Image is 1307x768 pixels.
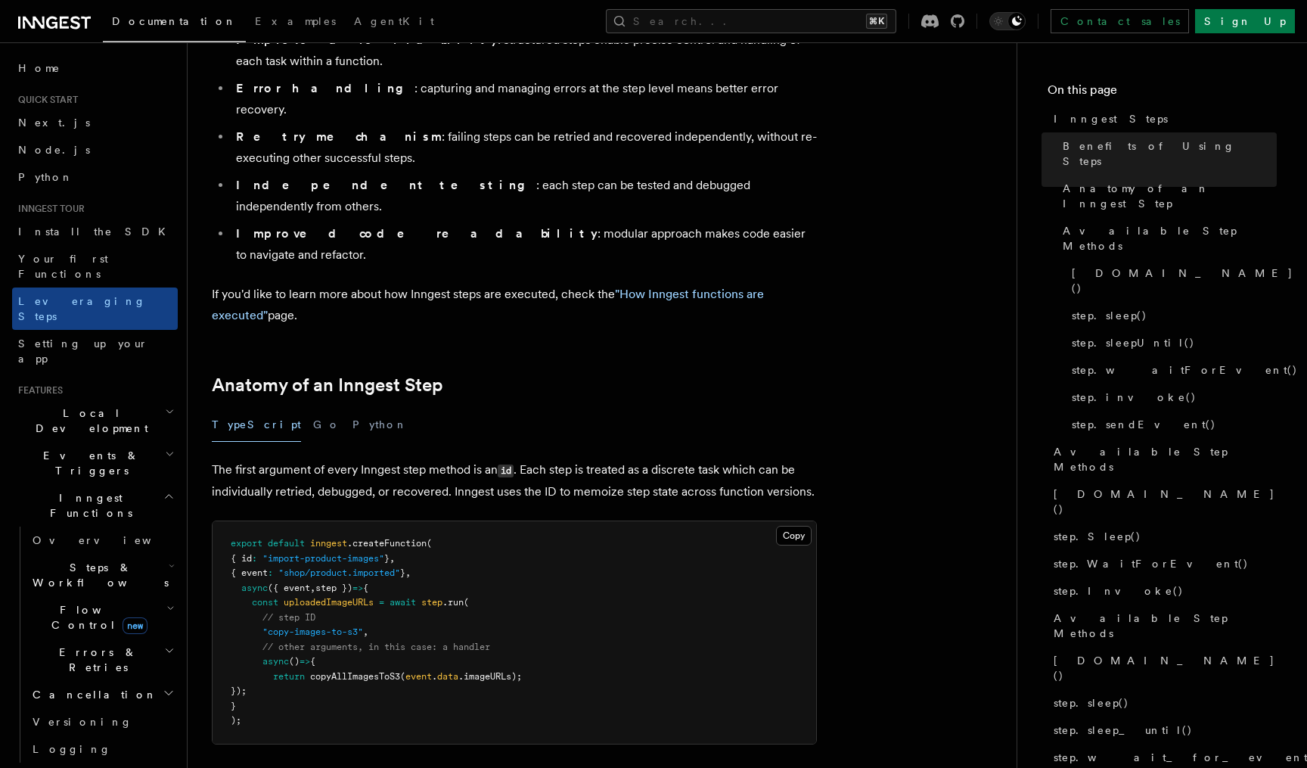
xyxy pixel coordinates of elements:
[26,527,178,554] a: Overview
[1066,356,1277,384] a: step.waitForEvent()
[231,553,252,564] span: { id
[1048,717,1277,744] a: step.sleep_until()
[1072,266,1293,296] span: [DOMAIN_NAME]()
[252,597,278,608] span: const
[26,554,178,596] button: Steps & Workflows
[405,567,411,578] span: ,
[1054,556,1249,571] span: step.WaitForEvent()
[231,538,262,549] span: export
[231,715,241,726] span: );
[1054,695,1129,710] span: step.sleep()
[231,78,817,120] li: : capturing and managing errors at the step level means better error recovery.
[1048,81,1277,105] h4: On this page
[26,681,178,708] button: Cancellation
[262,612,315,623] span: // step ID
[18,144,90,156] span: Node.js
[458,671,522,682] span: .imageURLs);
[1072,417,1216,432] span: step.sendEvent()
[1048,577,1277,605] a: step.Invoke()
[363,627,368,637] span: ,
[18,61,61,76] span: Home
[300,656,310,667] span: =>
[1054,583,1184,599] span: step.Invoke()
[606,9,896,33] button: Search...⌘K
[1048,605,1277,647] a: Available Step Methods
[1048,647,1277,689] a: [DOMAIN_NAME]()
[231,175,817,217] li: : each step can be tested and debugged independently from others.
[231,126,817,169] li: : failing steps can be retried and recovered independently, without re-executing other successful...
[1054,487,1277,517] span: [DOMAIN_NAME]()
[12,245,178,288] a: Your first Functions
[1063,181,1277,211] span: Anatomy of an Inngest Step
[231,223,817,266] li: : modular approach makes code easier to navigate and refactor.
[1054,444,1277,474] span: Available Step Methods
[1072,390,1197,405] span: step.invoke()
[1072,308,1147,323] span: step.sleep()
[310,656,315,667] span: {
[26,602,166,633] span: Flow Control
[241,583,268,593] span: async
[12,442,178,484] button: Events & Triggers
[18,117,90,129] span: Next.js
[1048,480,1277,523] a: [DOMAIN_NAME]()
[262,627,363,637] span: "copy-images-to-s3"
[26,687,157,702] span: Cancellation
[776,526,812,546] button: Copy
[26,735,178,763] a: Logging
[1048,438,1277,480] a: Available Step Methods
[1072,335,1195,350] span: step.sleepUntil()
[246,5,345,41] a: Examples
[26,560,169,590] span: Steps & Workflows
[12,94,78,106] span: Quick start
[390,553,395,564] span: ,
[310,671,400,682] span: copyAllImagesToS3
[1048,523,1277,550] a: step.Sleep()
[1054,653,1277,683] span: [DOMAIN_NAME]()
[12,163,178,191] a: Python
[231,701,236,711] span: }
[866,14,887,29] kbd: ⌘K
[278,567,400,578] span: "shop/product.imported"
[262,656,289,667] span: async
[12,288,178,330] a: Leveraging Steps
[255,15,336,27] span: Examples
[432,671,437,682] span: .
[289,656,300,667] span: ()
[315,583,352,593] span: step })
[989,12,1026,30] button: Toggle dark mode
[1066,260,1277,302] a: [DOMAIN_NAME]()
[26,639,178,681] button: Errors & Retries
[12,484,178,527] button: Inngest Functions
[33,743,111,755] span: Logging
[352,583,363,593] span: =>
[313,408,340,442] button: Go
[236,226,598,241] strong: Improved code readability
[231,30,817,72] li: : structured steps enable precise control and handling of each task within a function.
[1051,9,1189,33] a: Contact sales
[363,583,368,593] span: {
[273,671,305,682] span: return
[252,553,257,564] span: :
[12,448,165,478] span: Events & Triggers
[18,337,148,365] span: Setting up your app
[384,553,390,564] span: }
[18,171,73,183] span: Python
[26,708,178,735] a: Versioning
[347,538,427,549] span: .createFunction
[1063,223,1277,253] span: Available Step Methods
[1195,9,1295,33] a: Sign Up
[400,671,405,682] span: (
[12,384,63,396] span: Features
[236,129,442,144] strong: Retry mechanism
[12,218,178,245] a: Install the SDK
[1066,302,1277,329] a: step.sleep()
[12,109,178,136] a: Next.js
[405,671,432,682] span: event
[12,490,163,521] span: Inngest Functions
[1057,217,1277,260] a: Available Step Methods
[379,597,384,608] span: =
[1048,550,1277,577] a: step.WaitForEvent()
[1054,611,1277,641] span: Available Step Methods
[1048,689,1277,717] a: step.sleep()
[268,538,305,549] span: default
